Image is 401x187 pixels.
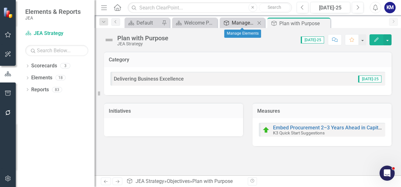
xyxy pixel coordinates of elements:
[301,37,324,43] span: [DATE]-25
[137,19,160,27] div: Default
[114,76,184,82] span: Delivering Business Excellence
[192,178,233,184] div: Plan with Purpose
[273,130,325,135] small: K3 Quick Start Suggestions
[167,178,190,184] a: Objectives
[117,42,168,46] div: JEA Strategy
[3,7,14,18] img: ClearPoint Strategy
[262,126,270,134] img: On Track
[25,15,81,20] small: JEA
[25,8,81,15] span: Elements & Reports
[184,19,216,27] div: Welcome Page
[224,30,261,38] div: Manage Elements
[128,2,292,13] input: Search ClearPoint...
[55,75,66,81] div: 18
[259,3,290,12] button: Search
[31,74,52,82] a: Elements
[126,19,160,27] a: Default
[358,76,381,82] span: [DATE]-25
[31,86,49,93] a: Reports
[104,35,114,45] img: Not Defined
[126,178,243,185] div: » »
[221,19,255,27] a: Manage Elements
[52,87,62,92] div: 83
[136,178,164,184] a: JEA Strategy
[384,2,396,13] button: KM
[310,2,350,13] button: [DATE]-25
[25,30,88,37] a: JEA Strategy
[380,166,395,181] iframe: Intercom live chat
[25,45,88,56] input: Search Below...
[232,19,255,27] div: Manage Elements
[109,57,387,63] h3: Category
[174,19,216,27] a: Welcome Page
[109,108,238,114] h3: Initiatives
[60,63,70,69] div: 3
[117,35,168,42] div: Plan with Purpose
[268,5,281,10] span: Search
[31,62,57,70] a: Scorecards
[312,4,348,12] div: [DATE]-25
[257,108,387,114] h3: Measures
[279,20,329,27] div: Plan with Purpose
